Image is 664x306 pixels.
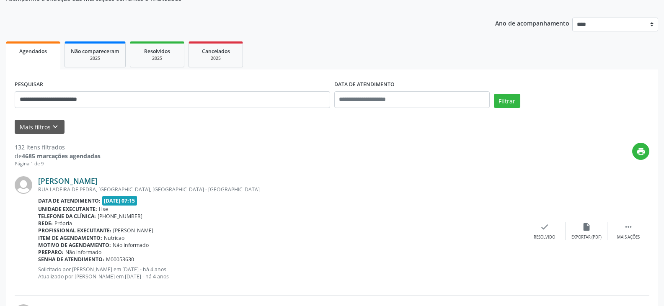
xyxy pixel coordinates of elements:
[38,256,104,263] b: Senha de atendimento:
[15,78,43,91] label: PESQUISAR
[195,55,237,62] div: 2025
[632,143,649,160] button: print
[38,176,98,185] a: [PERSON_NAME]
[636,147,646,156] i: print
[38,266,524,280] p: Solicitado por [PERSON_NAME] em [DATE] - há 4 anos Atualizado por [PERSON_NAME] em [DATE] - há 4 ...
[540,222,549,231] i: check
[38,186,524,193] div: RUA LADEIRA DE PEDRA, [GEOGRAPHIC_DATA], [GEOGRAPHIC_DATA] - [GEOGRAPHIC_DATA]
[495,18,569,28] p: Ano de acompanhamento
[15,176,32,194] img: img
[136,55,178,62] div: 2025
[113,227,153,234] span: [PERSON_NAME]
[202,48,230,55] span: Cancelados
[38,227,111,234] b: Profissional executante:
[15,152,101,160] div: de
[582,222,591,231] i: insert_drive_file
[534,234,555,240] div: Resolvido
[38,220,53,227] b: Rede:
[624,222,633,231] i: 
[22,152,101,160] strong: 4685 marcações agendadas
[334,78,395,91] label: DATA DE ATENDIMENTO
[15,120,65,134] button: Mais filtroskeyboard_arrow_down
[38,213,96,220] b: Telefone da clínica:
[617,234,640,240] div: Mais ações
[71,48,119,55] span: Não compareceram
[98,213,142,220] span: [PHONE_NUMBER]
[71,55,119,62] div: 2025
[571,234,602,240] div: Exportar (PDF)
[19,48,47,55] span: Agendados
[102,196,137,206] span: [DATE] 07:15
[38,242,111,249] b: Motivo de agendamento:
[54,220,72,227] span: Própria
[38,206,97,213] b: Unidade executante:
[15,160,101,167] div: Página 1 de 9
[104,234,124,242] span: Nutricao
[494,94,520,108] button: Filtrar
[38,197,101,204] b: Data de atendimento:
[65,249,101,256] span: Não informado
[38,234,102,242] b: Item de agendamento:
[15,143,101,152] div: 132 itens filtrados
[113,242,149,249] span: Não informado
[38,249,64,256] b: Preparo:
[144,48,170,55] span: Resolvidos
[99,206,108,213] span: Hse
[106,256,134,263] span: M00053630
[51,122,60,131] i: keyboard_arrow_down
